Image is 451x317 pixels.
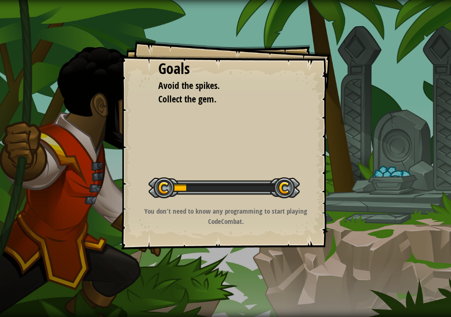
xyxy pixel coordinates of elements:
div: Goals [158,58,293,80]
li: Collect the gem. [147,93,291,106]
p: You don't need to know any programming to start playing CodeCombat. [133,206,319,226]
li: Avoid the spikes. [147,79,291,93]
span: Collect the gem. [158,93,216,105]
span: Avoid the spikes. [158,79,220,92]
